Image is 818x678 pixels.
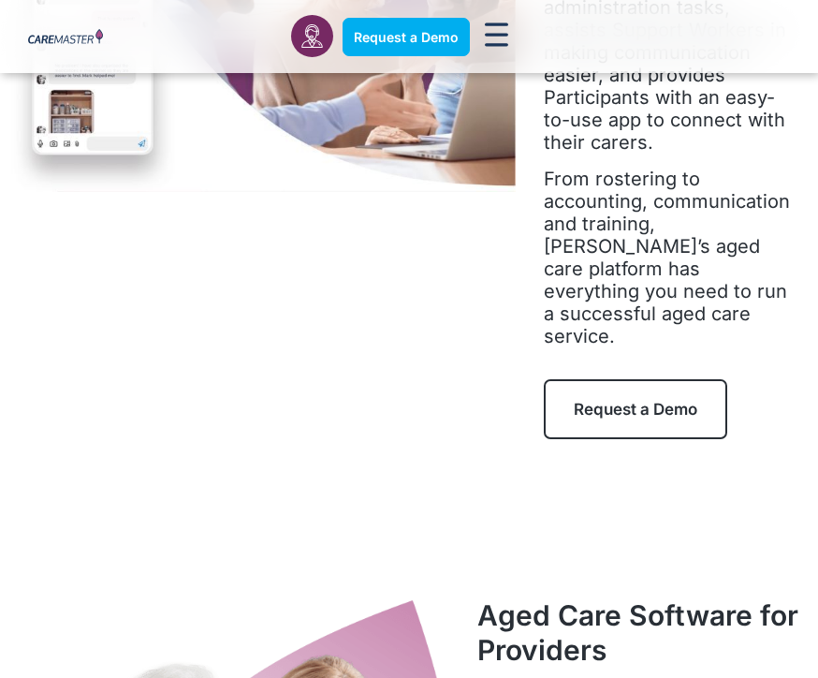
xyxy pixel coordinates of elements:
[479,17,515,57] div: Menu Toggle
[544,379,727,439] a: Request a Demo
[544,168,790,347] span: From rostering to accounting, communication and training, [PERSON_NAME]’s aged care platform has ...
[477,598,799,668] h2: Aged Care Software for Providers
[343,18,470,56] a: Request a Demo
[574,400,697,419] span: Request a Demo
[354,29,459,45] span: Request a Demo
[28,29,103,46] img: CareMaster Logo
